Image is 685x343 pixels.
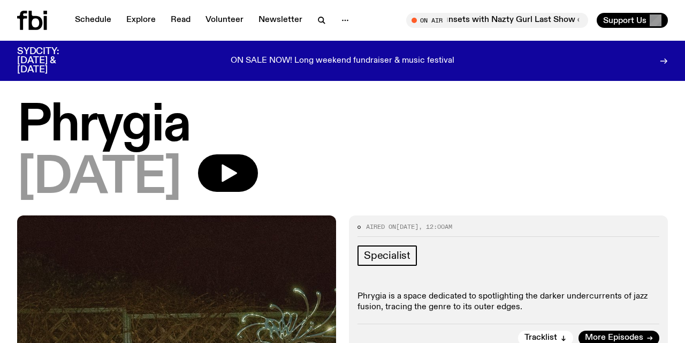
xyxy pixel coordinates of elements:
[585,334,643,342] span: More Episodes
[357,245,417,266] a: Specialist
[68,13,118,28] a: Schedule
[252,13,309,28] a: Newsletter
[17,47,86,74] h3: SYDCITY: [DATE] & [DATE]
[603,16,646,25] span: Support Us
[357,292,659,312] p: Phrygia is a space dedicated to spotlighting the darker undercurrents of jazz fusion, tracing the...
[231,56,454,66] p: ON SALE NOW! Long weekend fundraiser & music festival
[406,13,588,28] button: On AirSunsets with Nazty Gurl Last Show on the Airwaves!
[17,102,668,150] h1: Phrygia
[366,222,396,231] span: Aired on
[597,13,668,28] button: Support Us
[524,334,557,342] span: Tracklist
[364,250,410,262] span: Specialist
[120,13,162,28] a: Explore
[418,222,452,231] span: , 12:00am
[164,13,197,28] a: Read
[17,154,181,203] span: [DATE]
[396,222,418,231] span: [DATE]
[199,13,250,28] a: Volunteer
